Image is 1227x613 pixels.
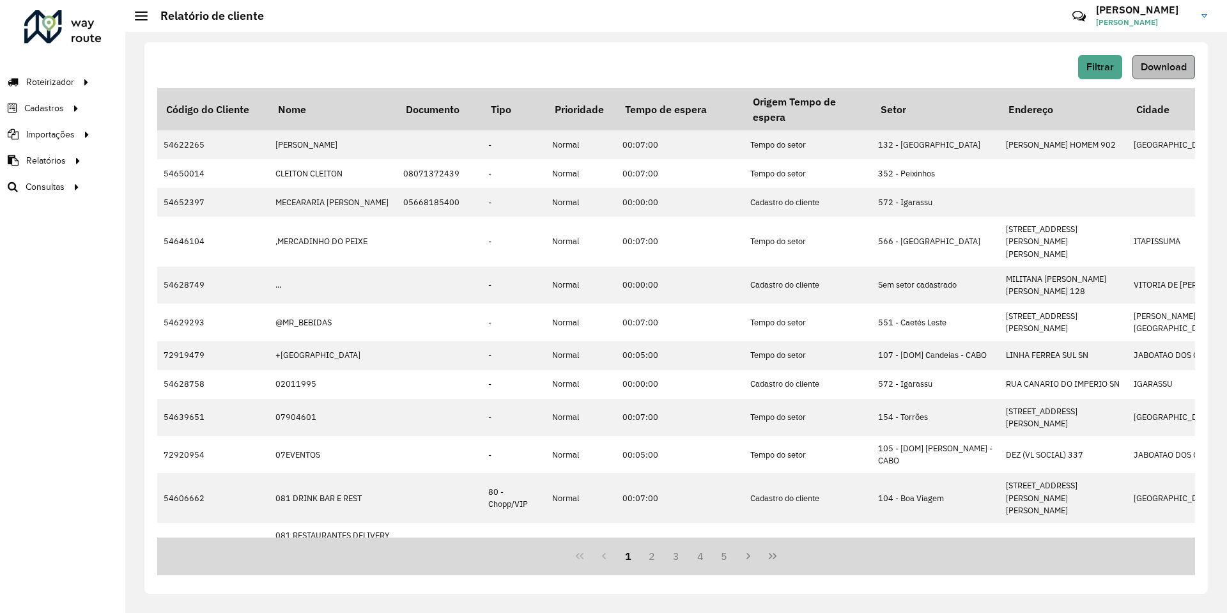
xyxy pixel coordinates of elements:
[999,267,1127,304] td: MILITANA [PERSON_NAME] [PERSON_NAME] 128
[616,159,744,188] td: 00:07:00
[157,130,269,159] td: 54622265
[640,544,664,568] button: 2
[736,544,760,568] button: Next Page
[26,154,66,167] span: Relatórios
[157,399,269,436] td: 54639651
[546,436,616,473] td: Normal
[616,304,744,341] td: 00:07:00
[872,217,999,267] td: 566 - [GEOGRAPHIC_DATA]
[148,9,264,23] h2: Relatório de cliente
[1132,55,1195,79] button: Download
[157,188,269,217] td: 54652397
[482,399,546,436] td: -
[546,399,616,436] td: Normal
[397,188,482,217] td: 05668185400
[1078,55,1122,79] button: Filtrar
[269,399,397,436] td: 07904601
[157,159,269,188] td: 54650014
[482,267,546,304] td: -
[397,88,482,130] th: Documento
[872,304,999,341] td: 551 - Caetés Leste
[616,370,744,399] td: 00:00:00
[744,399,872,436] td: Tempo do setor
[269,267,397,304] td: ...
[269,88,397,130] th: Nome
[269,523,397,560] td: 081 RESTAURANTES DELIVERY LTDA
[482,188,546,217] td: -
[999,399,1127,436] td: [STREET_ADDRESS][PERSON_NAME]
[872,341,999,370] td: 107 - [DOM] Candeias - CABO
[269,473,397,523] td: 081 DRINK BAR E REST
[546,88,616,130] th: Prioridade
[157,304,269,341] td: 54629293
[482,341,546,370] td: -
[1065,3,1093,30] a: Contato Rápido
[744,341,872,370] td: Tempo do setor
[872,399,999,436] td: 154 - Torrões
[872,370,999,399] td: 572 - Igarassu
[482,304,546,341] td: -
[24,102,64,115] span: Cadastros
[482,217,546,267] td: -
[872,130,999,159] td: 132 - [GEOGRAPHIC_DATA]
[546,188,616,217] td: Normal
[744,436,872,473] td: Tempo do setor
[157,267,269,304] td: 54628749
[482,523,546,560] td: -
[616,544,640,568] button: 1
[1096,17,1192,28] span: [PERSON_NAME]
[546,473,616,523] td: Normal
[744,473,872,523] td: Cadastro do cliente
[26,180,65,194] span: Consultas
[546,159,616,188] td: Normal
[744,188,872,217] td: Cadastro do cliente
[713,544,737,568] button: 5
[616,188,744,217] td: 00:00:00
[1086,61,1114,72] span: Filtrar
[482,370,546,399] td: -
[744,130,872,159] td: Tempo do setor
[999,436,1127,473] td: DEZ (VL SOCIAL) 337
[616,473,744,523] td: 00:07:00
[1141,61,1187,72] span: Download
[269,217,397,267] td: ,MERCADINHO DO PEIXE
[157,370,269,399] td: 54628758
[872,473,999,523] td: 104 - Boa Viagem
[546,304,616,341] td: Normal
[157,88,269,130] th: Código do Cliente
[157,341,269,370] td: 72919479
[616,130,744,159] td: 00:07:00
[157,217,269,267] td: 54646104
[999,130,1127,159] td: [PERSON_NAME] HOMEM 902
[616,399,744,436] td: 00:07:00
[546,341,616,370] td: Normal
[546,523,616,560] td: Normal
[482,159,546,188] td: -
[157,473,269,523] td: 54606662
[744,217,872,267] td: Tempo do setor
[872,188,999,217] td: 572 - Igarassu
[546,370,616,399] td: Normal
[744,523,872,560] td: Tempo do setor
[269,341,397,370] td: +[GEOGRAPHIC_DATA]
[616,523,744,560] td: 00:07:00
[1096,4,1192,16] h3: [PERSON_NAME]
[546,267,616,304] td: Normal
[744,370,872,399] td: Cadastro do cliente
[616,88,744,130] th: Tempo de espera
[546,217,616,267] td: Normal
[872,267,999,304] td: Sem setor cadastrado
[999,304,1127,341] td: [STREET_ADDRESS][PERSON_NAME]
[760,544,785,568] button: Last Page
[269,436,397,473] td: 07EVENTOS
[999,88,1127,130] th: Endereço
[616,217,744,267] td: 00:07:00
[269,304,397,341] td: @MR_BEBIDAS
[999,473,1127,523] td: [STREET_ADDRESS][PERSON_NAME][PERSON_NAME]
[872,436,999,473] td: 105 - [DOM] [PERSON_NAME] - CABO
[872,88,999,130] th: Setor
[664,544,688,568] button: 3
[616,267,744,304] td: 00:00:00
[482,473,546,523] td: 80 - Chopp/VIP
[999,370,1127,399] td: RUA CANARIO DO IMPERIO SN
